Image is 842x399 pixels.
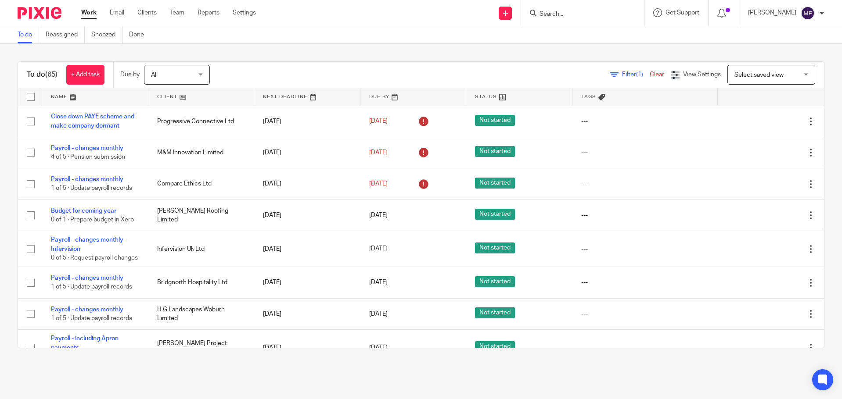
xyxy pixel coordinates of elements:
td: [DATE] [254,298,360,329]
span: Get Support [666,10,699,16]
span: 1 of 5 · Update payroll records [51,284,132,290]
span: Not started [475,115,515,126]
span: Filter [622,71,650,78]
td: [DATE] [254,106,360,137]
div: --- [581,211,709,220]
td: [DATE] [254,137,360,168]
a: Clients [137,8,157,17]
a: Payroll - including Apron payments [51,335,119,350]
td: [DATE] [254,199,360,231]
span: 0 of 1 · Prepare budget in Xero [51,217,134,223]
a: Team [170,8,184,17]
a: Work [81,8,97,17]
a: Snoozed [91,26,122,43]
td: M&M Innovation Limited [148,137,255,168]
div: --- [581,343,709,352]
span: [DATE] [369,181,388,187]
span: 1 of 5 · Update payroll records [51,185,132,192]
span: Not started [475,242,515,253]
p: [PERSON_NAME] [748,8,796,17]
span: Not started [475,276,515,287]
span: [DATE] [369,311,388,317]
span: Not started [475,307,515,318]
span: Not started [475,341,515,352]
span: Not started [475,146,515,157]
div: --- [581,245,709,253]
td: [DATE] [254,168,360,199]
div: --- [581,278,709,287]
input: Search [539,11,618,18]
a: Reassigned [46,26,85,43]
div: --- [581,117,709,126]
a: Payroll - changes monthly - Infervision [51,237,127,252]
span: [DATE] [369,118,388,125]
span: [DATE] [369,280,388,286]
a: To do [18,26,39,43]
span: All [151,72,158,78]
span: Select saved view [734,72,784,78]
span: Not started [475,178,515,189]
div: --- [581,148,709,157]
span: [DATE] [369,212,388,218]
img: Pixie [18,7,61,19]
a: Clear [650,71,664,78]
td: H G Landscapes Woburn Limited [148,298,255,329]
td: [DATE] [254,267,360,298]
a: + Add task [66,65,104,85]
span: Tags [581,94,596,99]
span: 0 of 5 · Request payroll changes [51,255,138,261]
span: View Settings [683,71,721,78]
a: Settings [233,8,256,17]
a: Done [129,26,151,43]
td: Bridgnorth Hospitality Ltd [148,267,255,298]
a: Close down PAYE scheme and make company dormant [51,114,134,128]
a: Email [110,8,124,17]
span: 1 of 5 · Update payroll records [51,315,132,321]
h1: To do [27,70,58,79]
a: Reports [198,8,219,17]
td: [PERSON_NAME] Project Solutions [148,330,255,366]
img: svg%3E [801,6,815,20]
td: [DATE] [254,231,360,267]
span: Not started [475,209,515,220]
div: --- [581,179,709,188]
a: Payroll - changes monthly [51,306,123,313]
span: [DATE] [369,246,388,252]
span: (1) [636,71,643,78]
td: [PERSON_NAME] Roofing Limited [148,199,255,231]
td: Progressive Connective Ltd [148,106,255,137]
a: Payroll - changes monthly [51,275,123,281]
span: [DATE] [369,345,388,351]
span: 4 of 5 · Pension submission [51,154,125,160]
span: [DATE] [369,150,388,156]
span: (65) [45,71,58,78]
div: --- [581,310,709,318]
a: Payroll - changes monthly [51,176,123,182]
td: Infervision Uk Ltd [148,231,255,267]
td: Compare Ethics Ltd [148,168,255,199]
td: [DATE] [254,330,360,366]
a: Budget for coming year [51,208,116,214]
a: Payroll - changes monthly [51,145,123,151]
p: Due by [120,70,140,79]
